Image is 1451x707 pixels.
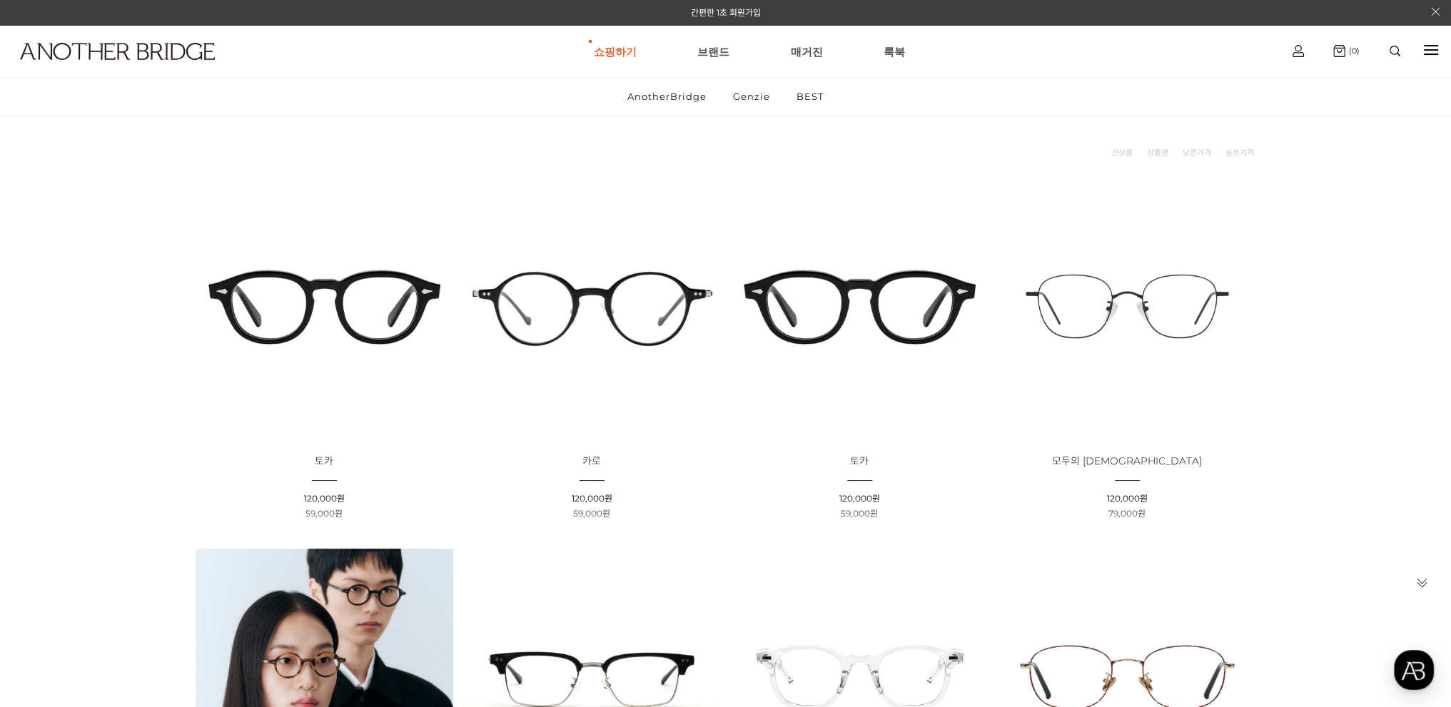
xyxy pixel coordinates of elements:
a: AnotherBridge [615,78,719,115]
img: 카로 - 감각적인 디자인의 패션 아이템 이미지 [463,178,721,435]
a: 홈 [4,452,94,488]
span: 59,000원 [841,508,878,519]
a: 쇼핑하기 [594,26,637,77]
a: 매거진 [791,26,823,77]
span: 토카 [850,454,869,467]
a: 룩북 [884,26,905,77]
img: 토카 아세테이트 안경 - 다양한 스타일에 맞는 뿔테 안경 이미지 [731,178,989,435]
span: 토카 [315,454,333,467]
a: Genzie [721,78,782,115]
span: 모두의 [DEMOGRAPHIC_DATA] [1052,454,1202,467]
a: BEST [784,78,836,115]
a: 모두의 [DEMOGRAPHIC_DATA] [1052,456,1202,467]
a: 신상품 [1111,146,1133,160]
a: 토카 [850,456,869,467]
span: 설정 [221,474,238,485]
a: 카로 [582,456,601,467]
img: search [1390,46,1400,56]
a: 설정 [184,452,274,488]
img: cart [1293,45,1304,57]
a: 대화 [94,452,184,488]
a: 높은가격 [1225,146,1254,160]
span: (0) [1345,46,1360,56]
a: logo [7,43,225,95]
a: 브랜드 [697,26,729,77]
span: 120,000원 [1107,493,1148,504]
span: 홈 [45,474,54,485]
span: 120,000원 [304,493,345,504]
a: (0) [1333,45,1360,57]
img: cart [1333,45,1345,57]
a: 낮은가격 [1183,146,1211,160]
img: logo [20,43,215,60]
span: 120,000원 [572,493,612,504]
span: 카로 [582,454,601,467]
img: 모두의 안경 - 다양한 크기에 맞춘 다용도 디자인 이미지 [998,178,1256,435]
span: 대화 [131,474,148,486]
a: 간편한 1초 회원가입 [691,7,761,18]
a: 상품명 [1147,146,1168,160]
span: 79,000원 [1108,508,1146,519]
span: 59,000원 [573,508,610,519]
a: 토카 [315,456,333,467]
span: 59,000원 [305,508,343,519]
span: 120,000원 [839,493,880,504]
img: 토카 아세테이트 뿔테 안경 이미지 [196,178,453,435]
